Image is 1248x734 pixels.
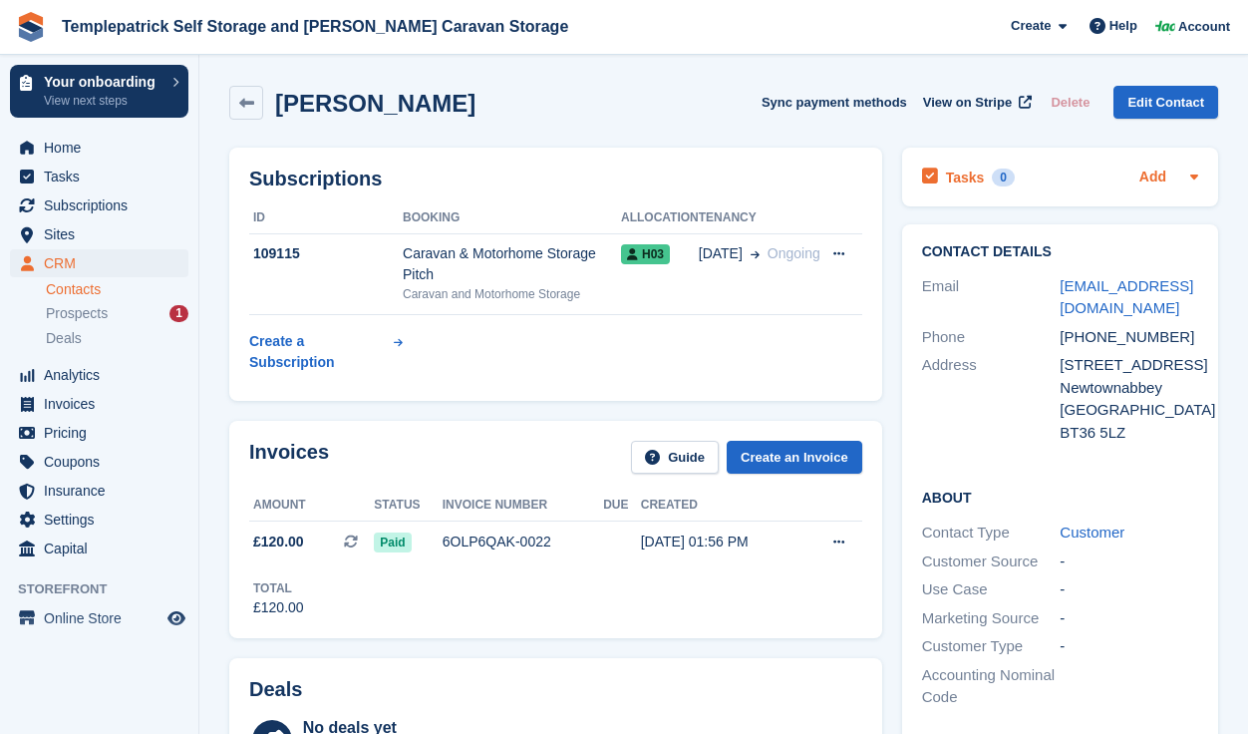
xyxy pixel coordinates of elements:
[44,134,163,162] span: Home
[1109,16,1137,36] span: Help
[10,604,188,632] a: menu
[1011,16,1051,36] span: Create
[641,532,800,552] div: [DATE] 01:56 PM
[44,604,163,632] span: Online Store
[10,477,188,505] a: menu
[44,506,163,534] span: Settings
[922,635,1061,658] div: Customer Type
[1043,86,1097,119] button: Delete
[249,490,374,522] th: Amount
[44,249,163,277] span: CRM
[10,249,188,277] a: menu
[922,244,1198,260] h2: Contact Details
[10,191,188,219] a: menu
[699,243,743,264] span: [DATE]
[403,243,621,285] div: Caravan & Motorhome Storage Pitch
[10,361,188,389] a: menu
[922,522,1061,545] div: Contact Type
[44,419,163,447] span: Pricing
[10,390,188,418] a: menu
[922,607,1061,630] div: Marketing Source
[18,579,198,599] span: Storefront
[922,326,1061,349] div: Phone
[443,532,603,552] div: 6OLP6QAK-0022
[44,163,163,190] span: Tasks
[1060,422,1198,445] div: BT36 5LZ
[922,664,1061,709] div: Accounting Nominal Code
[1060,399,1198,422] div: [GEOGRAPHIC_DATA]
[54,10,576,43] a: Templepatrick Self Storage and [PERSON_NAME] Caravan Storage
[10,419,188,447] a: menu
[762,86,907,119] button: Sync payment methods
[403,285,621,303] div: Caravan and Motorhome Storage
[10,134,188,162] a: menu
[46,280,188,299] a: Contacts
[169,305,188,322] div: 1
[16,12,46,42] img: stora-icon-8386f47178a22dfd0bd8f6a31ec36ba5ce8667c1dd55bd0f319d3a0aa187defe.svg
[10,448,188,476] a: menu
[768,245,820,261] span: Ongoing
[1060,607,1198,630] div: -
[1113,86,1218,119] a: Edit Contact
[621,244,670,264] span: H03
[946,169,985,186] h2: Tasks
[922,354,1061,444] div: Address
[915,86,1036,119] a: View on Stripe
[631,441,719,474] a: Guide
[374,490,442,522] th: Status
[249,323,403,381] a: Create a Subscription
[249,243,403,264] div: 109115
[44,75,162,89] p: Your onboarding
[44,448,163,476] span: Coupons
[922,578,1061,601] div: Use Case
[10,163,188,190] a: menu
[1060,550,1198,573] div: -
[922,487,1198,507] h2: About
[44,361,163,389] span: Analytics
[44,535,163,562] span: Capital
[1155,16,1175,36] img: Gareth Hagan
[10,506,188,534] a: menu
[44,220,163,248] span: Sites
[253,532,304,552] span: £120.00
[699,202,820,234] th: Tenancy
[275,90,475,117] h2: [PERSON_NAME]
[1060,377,1198,400] div: Newtownabbey
[249,678,302,701] h2: Deals
[44,92,162,110] p: View next steps
[992,169,1015,186] div: 0
[44,191,163,219] span: Subscriptions
[621,202,699,234] th: Allocation
[1060,578,1198,601] div: -
[249,202,403,234] th: ID
[46,328,188,349] a: Deals
[249,168,862,190] h2: Subscriptions
[253,597,304,618] div: £120.00
[46,303,188,324] a: Prospects 1
[1178,17,1230,37] span: Account
[249,441,329,474] h2: Invoices
[10,535,188,562] a: menu
[923,93,1012,113] span: View on Stripe
[1060,277,1193,317] a: [EMAIL_ADDRESS][DOMAIN_NAME]
[10,220,188,248] a: menu
[249,331,390,373] div: Create a Subscription
[1060,524,1124,541] a: Customer
[641,490,800,522] th: Created
[1060,326,1198,349] div: [PHONE_NUMBER]
[164,606,188,630] a: Preview store
[1139,167,1166,189] a: Add
[253,579,304,597] div: Total
[403,202,621,234] th: Booking
[10,65,188,118] a: Your onboarding View next steps
[922,275,1061,320] div: Email
[1060,354,1198,377] div: [STREET_ADDRESS]
[46,329,82,348] span: Deals
[46,304,108,323] span: Prospects
[727,441,862,474] a: Create an Invoice
[603,490,641,522] th: Due
[1060,635,1198,658] div: -
[443,490,603,522] th: Invoice number
[922,550,1061,573] div: Customer Source
[44,390,163,418] span: Invoices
